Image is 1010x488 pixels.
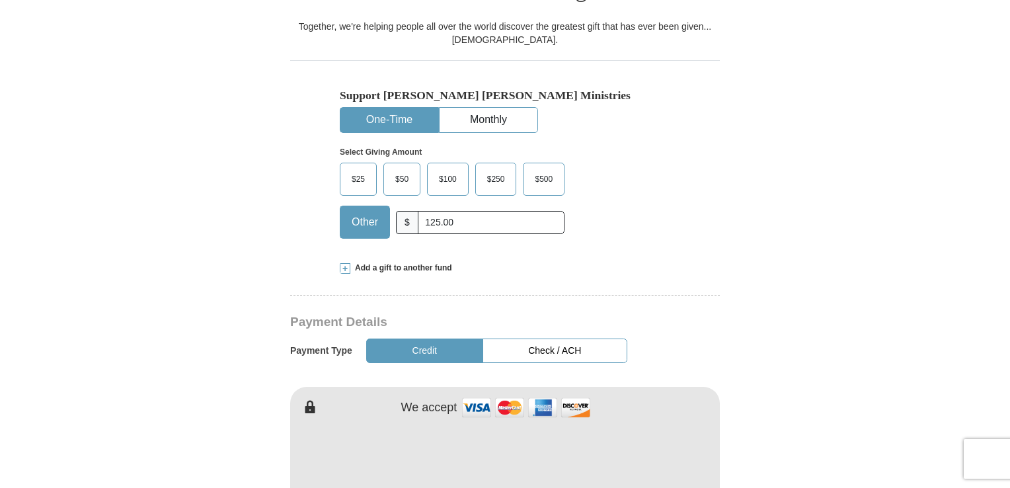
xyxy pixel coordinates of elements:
span: $100 [432,169,463,189]
span: Other [345,212,385,232]
button: One-Time [340,108,438,132]
span: Add a gift to another fund [350,263,452,274]
span: $250 [481,169,512,189]
span: $25 [345,169,371,189]
button: Check / ACH [483,339,627,363]
h4: We accept [401,401,457,415]
button: Monthly [440,108,537,132]
h5: Support [PERSON_NAME] [PERSON_NAME] Ministries [340,89,670,102]
span: $500 [528,169,559,189]
input: Other Amount [418,211,564,234]
h5: Payment Type [290,345,352,356]
button: Credit [366,339,483,363]
h3: Payment Details [290,315,627,330]
span: $50 [389,169,415,189]
span: $ [396,211,418,234]
img: credit cards accepted [460,393,592,422]
div: Together, we're helping people all over the world discover the greatest gift that has ever been g... [290,20,720,46]
strong: Select Giving Amount [340,147,422,157]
